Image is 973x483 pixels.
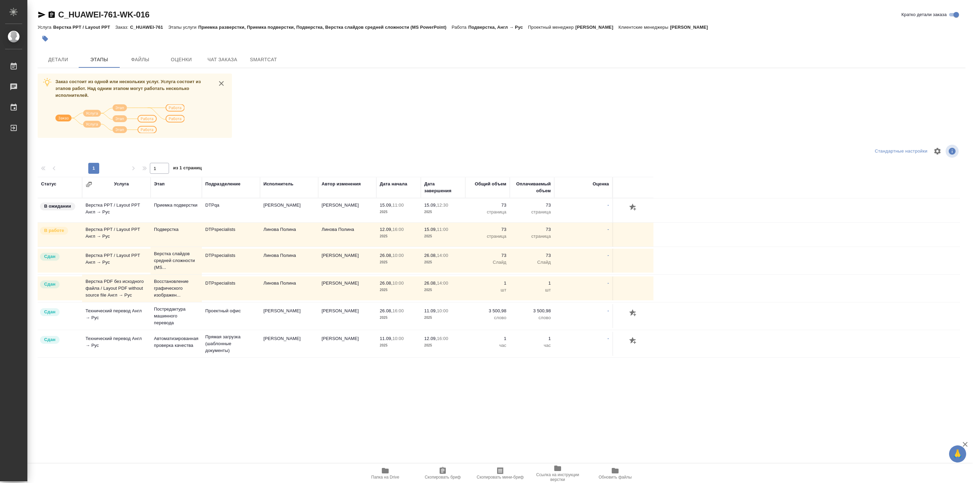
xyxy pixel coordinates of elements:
p: Сдан [44,309,55,315]
span: Детали [42,55,75,64]
button: Ссылка на инструкции верстки [529,464,586,483]
a: - [608,308,609,313]
td: Технический перевод Англ → Рус [82,304,151,328]
td: Верстка PDF без исходного файла / Layout PDF without source file Англ → Рус [82,275,151,302]
button: Сгруппировать [86,181,92,188]
span: Ссылка на инструкции верстки [533,472,582,482]
span: Скопировать мини-бриф [477,475,523,480]
button: Скопировать бриф [414,464,471,483]
div: Дата начала [380,181,407,187]
p: Подверстка [154,226,198,233]
span: Кратко детали заказа [901,11,947,18]
p: В ожидании [44,203,71,210]
p: Сдан [44,336,55,343]
td: Линова Полина [318,223,376,247]
div: Общий объем [475,181,506,187]
td: Линова Полина [260,223,318,247]
button: Обновить файлы [586,464,644,483]
p: Работа [452,25,468,30]
button: Добавить оценку [627,202,639,213]
button: Папка на Drive [356,464,414,483]
p: 2025 [424,209,462,216]
div: Статус [41,181,56,187]
td: [PERSON_NAME] [318,332,376,356]
p: 1 [469,335,506,342]
p: 1 [513,280,551,287]
span: Посмотреть информацию [946,145,960,158]
p: Слайд [513,259,551,266]
p: Верстка слайдов средней сложности (MS... [154,250,198,271]
p: 11.09, [380,336,392,341]
td: [PERSON_NAME] [318,304,376,328]
span: Скопировать бриф [425,475,460,480]
p: шт [469,287,506,293]
div: Оценка [593,181,609,187]
p: 2025 [380,314,417,321]
a: - [608,336,609,341]
p: 2025 [380,287,417,293]
p: час [469,342,506,349]
span: из 1 страниц [173,164,202,174]
p: 2025 [424,287,462,293]
p: 2025 [380,233,417,240]
button: Добавить оценку [627,335,639,347]
p: 16:00 [437,336,448,341]
td: Проектный офис [202,304,260,328]
span: Оценки [165,55,198,64]
p: 2025 [424,259,462,266]
div: split button [873,146,929,157]
p: 73 [513,226,551,233]
p: 12.09, [424,336,437,341]
td: [PERSON_NAME] [318,198,376,222]
div: Этап [154,181,165,187]
p: Сдан [44,281,55,288]
p: Приемка разверстки, Приемка подверстки, Подверстка, Верстка слайдов средней сложности (MS PowerPo... [198,25,452,30]
p: 73 [513,202,551,209]
p: 2025 [424,233,462,240]
p: Автоматизированная проверка качества [154,335,198,349]
td: [PERSON_NAME] [318,249,376,273]
p: 26.08, [380,280,392,286]
span: Настроить таблицу [929,143,946,159]
span: Этапы [83,55,116,64]
a: C_HUAWEI-761-WK-016 [58,10,150,19]
p: страница [469,233,506,240]
p: 26.08, [424,253,437,258]
p: 26.08, [424,280,437,286]
td: Прямая загрузка (шаблонные документы) [202,330,260,357]
p: Постредактура машинного перевода [154,306,198,326]
button: 🙏 [949,445,966,462]
span: Файлы [124,55,157,64]
td: [PERSON_NAME] [260,198,318,222]
p: страница [469,209,506,216]
p: 11:00 [437,227,448,232]
p: 1 [513,335,551,342]
p: 73 [469,226,506,233]
td: [PERSON_NAME] [260,304,318,328]
button: Скопировать ссылку [48,11,56,19]
p: 2025 [424,342,462,349]
a: - [608,280,609,286]
span: SmartCat [247,55,280,64]
p: страница [513,209,551,216]
p: Восстановление графического изображен... [154,278,198,299]
p: [PERSON_NAME] [670,25,713,30]
p: час [513,342,551,349]
p: 73 [513,252,551,259]
p: 3 500,98 [469,308,506,314]
span: Чат заказа [206,55,239,64]
p: 10:00 [437,308,448,313]
td: Верстка PPT / Layout PPT Англ → Рус [82,249,151,273]
p: 26.08, [380,253,392,258]
p: 16:00 [392,227,404,232]
a: - [608,253,609,258]
p: C_HUAWEI-761 [130,25,168,30]
p: 2025 [380,259,417,266]
p: 3 500,98 [513,308,551,314]
p: 10:00 [392,280,404,286]
p: 15.09, [380,203,392,208]
p: 15.09, [424,203,437,208]
div: Дата завершения [424,181,462,194]
p: [PERSON_NAME] [575,25,619,30]
p: 2025 [380,209,417,216]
